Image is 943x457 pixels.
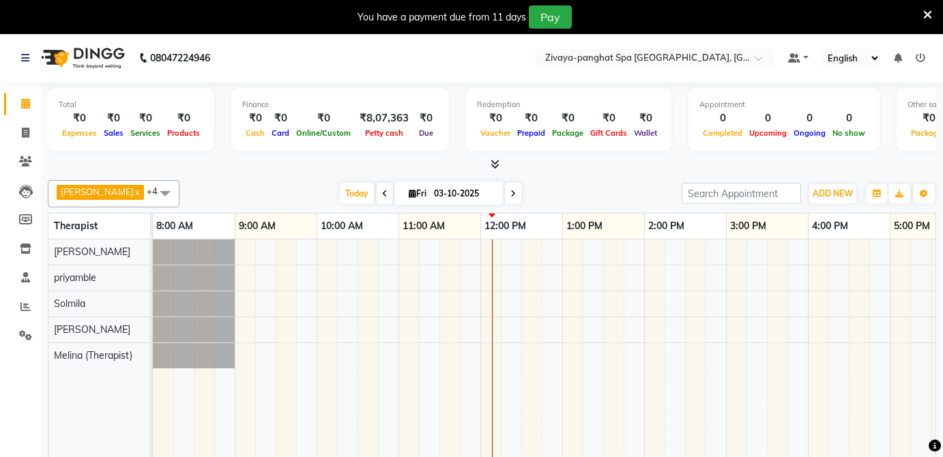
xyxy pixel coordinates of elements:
[293,128,354,138] span: Online/Custom
[150,39,210,77] b: 08047224946
[809,184,856,203] button: ADD NEW
[529,5,572,29] button: Pay
[890,216,933,236] a: 5:00 PM
[127,110,164,126] div: ₹0
[268,110,293,126] div: ₹0
[699,110,746,126] div: 0
[164,110,203,126] div: ₹0
[414,110,438,126] div: ₹0
[430,183,498,204] input: 2025-10-03
[134,186,140,197] a: x
[100,110,127,126] div: ₹0
[317,216,366,236] a: 10:00 AM
[354,110,414,126] div: ₹8,07,363
[362,128,407,138] span: Petty cash
[59,128,100,138] span: Expenses
[164,128,203,138] span: Products
[746,128,790,138] span: Upcoming
[477,99,661,110] div: Redemption
[809,216,852,236] a: 4:00 PM
[477,128,514,138] span: Voucher
[481,216,529,236] a: 12:00 PM
[699,99,869,110] div: Appointment
[153,216,197,236] a: 8:00 AM
[54,297,85,310] span: Solmila
[61,186,134,197] span: [PERSON_NAME]
[54,323,130,336] span: [PERSON_NAME]
[416,128,437,138] span: Due
[54,271,96,284] span: priyamble
[54,220,98,232] span: Therapist
[477,110,514,126] div: ₹0
[242,128,268,138] span: Cash
[59,99,203,110] div: Total
[358,10,526,25] div: You have a payment due from 11 days
[100,128,127,138] span: Sales
[35,39,128,77] img: logo
[587,110,630,126] div: ₹0
[813,188,853,198] span: ADD NEW
[59,110,100,126] div: ₹0
[235,216,279,236] a: 9:00 AM
[549,110,587,126] div: ₹0
[563,216,606,236] a: 1:00 PM
[514,110,549,126] div: ₹0
[340,183,374,204] span: Today
[147,186,168,196] span: +4
[645,216,688,236] a: 2:00 PM
[242,99,438,110] div: Finance
[790,110,829,126] div: 0
[242,110,268,126] div: ₹0
[293,110,354,126] div: ₹0
[746,110,790,126] div: 0
[829,128,869,138] span: No show
[54,246,130,258] span: [PERSON_NAME]
[829,110,869,126] div: 0
[399,216,448,236] a: 11:00 AM
[405,188,430,198] span: Fri
[630,128,661,138] span: Wallet
[549,128,587,138] span: Package
[54,349,132,362] span: Melina (Therapist)
[587,128,630,138] span: Gift Cards
[790,128,829,138] span: Ongoing
[268,128,293,138] span: Card
[727,216,770,236] a: 3:00 PM
[682,183,801,204] input: Search Appointment
[699,128,746,138] span: Completed
[630,110,661,126] div: ₹0
[127,128,164,138] span: Services
[514,128,549,138] span: Prepaid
